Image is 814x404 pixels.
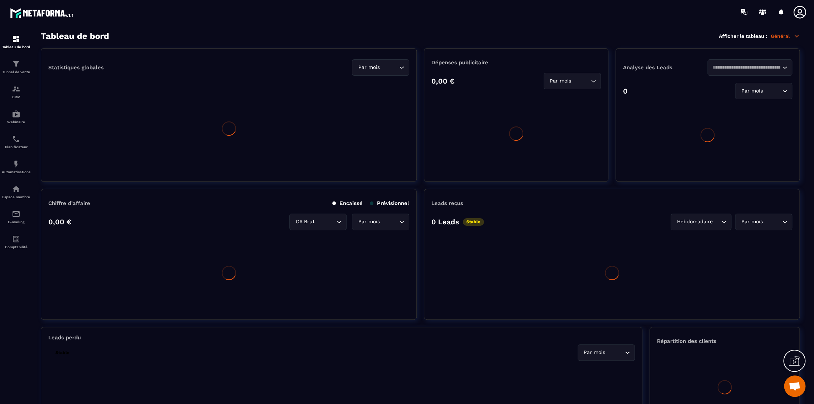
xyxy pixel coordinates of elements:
[431,59,600,66] p: Dépenses publicitaire
[2,220,30,224] p: E-mailing
[381,64,397,71] input: Search for option
[12,235,20,243] img: accountant
[463,218,484,226] p: Stable
[784,375,805,397] a: Mở cuộc trò chuyện
[332,200,363,206] p: Encaissé
[12,85,20,93] img: formation
[48,64,104,71] p: Statistiques globales
[357,64,381,71] span: Par mois
[48,200,90,206] p: Chiffre d’affaire
[41,31,109,41] h3: Tableau de bord
[2,104,30,129] a: automationsautomationsWebinaire
[12,160,20,168] img: automations
[2,54,30,79] a: formationformationTunnel de vente
[548,77,573,85] span: Par mois
[48,218,72,226] p: 0,00 €
[12,60,20,68] img: formation
[740,87,764,95] span: Par mois
[582,349,607,356] span: Par mois
[370,200,409,206] p: Prévisionnel
[10,6,74,19] img: logo
[623,64,708,71] p: Analyse des Leads
[607,349,623,356] input: Search for option
[12,135,20,143] img: scheduler
[289,214,347,230] div: Search for option
[2,204,30,229] a: emailemailE-mailing
[381,218,397,226] input: Search for option
[2,170,30,174] p: Automatisations
[2,154,30,179] a: automationsautomationsAutomatisations
[2,129,30,154] a: schedulerschedulerPlanificateur
[2,179,30,204] a: automationsautomationsEspace membre
[2,95,30,99] p: CRM
[357,218,381,226] span: Par mois
[12,185,20,193] img: automations
[48,334,81,341] p: Leads perdu
[771,33,800,39] p: Général
[12,35,20,43] img: formation
[2,70,30,74] p: Tunnel de vente
[2,120,30,124] p: Webinaire
[735,214,792,230] div: Search for option
[707,59,792,76] div: Search for option
[764,87,780,95] input: Search for option
[578,344,635,361] div: Search for option
[431,200,463,206] p: Leads reçus
[712,64,780,71] input: Search for option
[431,77,455,85] p: 0,00 €
[2,245,30,249] p: Comptabilité
[544,73,601,89] div: Search for option
[352,59,409,76] div: Search for option
[2,79,30,104] a: formationformationCRM
[657,338,792,344] p: Répartition des clients
[2,45,30,49] p: Tableau de bord
[573,77,589,85] input: Search for option
[2,195,30,199] p: Espace membre
[735,83,792,99] div: Search for option
[714,218,720,226] input: Search for option
[316,218,335,226] input: Search for option
[671,214,731,230] div: Search for option
[2,29,30,54] a: formationformationTableau de bord
[352,214,409,230] div: Search for option
[2,145,30,149] p: Planificateur
[623,87,628,95] p: 0
[52,349,73,356] p: Stable
[12,110,20,118] img: automations
[740,218,764,226] span: Par mois
[675,218,714,226] span: Hebdomadaire
[719,33,767,39] p: Afficher le tableau :
[764,218,780,226] input: Search for option
[2,229,30,254] a: accountantaccountantComptabilité
[294,218,316,226] span: CA Brut
[12,210,20,218] img: email
[431,218,459,226] p: 0 Leads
